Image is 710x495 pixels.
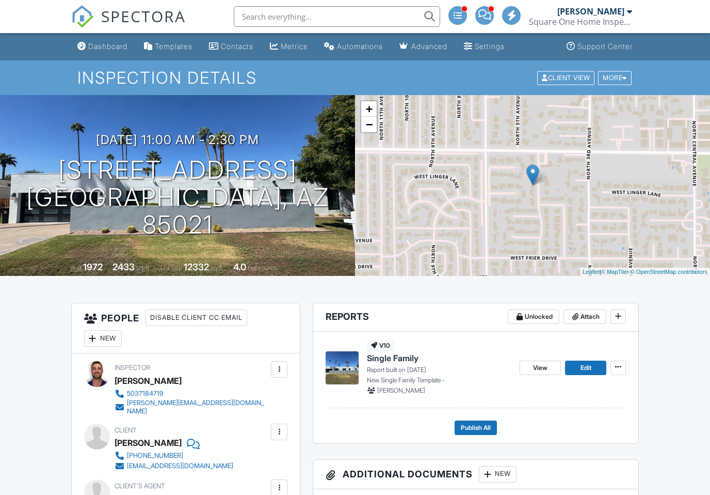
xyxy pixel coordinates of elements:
div: [PERSON_NAME][EMAIL_ADDRESS][DOMAIN_NAME] [127,399,269,415]
a: Advanced [395,37,451,56]
a: [EMAIL_ADDRESS][DOMAIN_NAME] [115,461,233,471]
a: © OpenStreetMap contributors [631,269,707,275]
div: Settings [475,42,505,51]
div: Contacts [221,42,253,51]
span: SPECTORA [101,5,186,27]
span: Client [115,426,137,434]
div: Disable Client CC Email [146,310,247,326]
span: bathrooms [248,264,277,272]
div: [PERSON_NAME] [557,6,624,17]
div: [PHONE_NUMBER] [127,452,183,460]
h3: People [72,303,300,353]
div: [PERSON_NAME] [115,435,182,451]
span: sq. ft. [136,264,151,272]
div: Metrics [281,42,308,51]
a: Settings [460,37,509,56]
a: 5037184719 [115,389,269,399]
div: [PERSON_NAME] [115,373,182,389]
a: [PHONE_NUMBER] [115,451,233,461]
div: New [479,466,517,483]
div: Automations [337,42,383,51]
a: Leaflet [583,269,600,275]
a: SPECTORA [71,14,186,36]
a: Contacts [205,37,257,56]
a: Support Center [562,37,637,56]
div: 4.0 [233,261,246,272]
div: 12332 [184,261,209,272]
span: Lot Size [160,264,182,272]
a: [PERSON_NAME][EMAIL_ADDRESS][DOMAIN_NAME] [115,399,269,415]
span: Built [70,264,82,272]
div: 2433 [112,261,135,272]
div: Client View [537,71,594,85]
a: Automations (Advanced) [320,37,387,56]
h3: Additional Documents [313,460,638,489]
div: [EMAIL_ADDRESS][DOMAIN_NAME] [127,462,233,470]
input: Search everything... [234,6,440,27]
a: Templates [140,37,197,56]
a: Zoom out [361,117,377,132]
div: Advanced [411,42,447,51]
div: Templates [155,42,192,51]
span: Inspector [115,364,150,372]
a: Dashboard [73,37,132,56]
div: 1972 [83,261,103,272]
h3: [DATE] 11:00 am - 2:30 pm [96,133,259,147]
a: Metrics [266,37,312,56]
img: The Best Home Inspection Software - Spectora [71,5,94,28]
span: Client's Agent [115,482,165,490]
div: More [598,71,632,85]
h1: [STREET_ADDRESS] [GEOGRAPHIC_DATA], AZ 85021 [17,157,338,238]
span: sq.ft. [211,264,223,272]
div: | [580,268,710,276]
a: Zoom in [361,101,377,117]
a: © MapTiler [601,269,629,275]
div: Dashboard [88,42,127,51]
div: 5037184719 [127,390,164,398]
div: Support Center [577,42,633,51]
div: Square One Home Inspections, LLC [529,17,632,27]
h1: Inspection Details [77,69,632,87]
a: Client View [536,73,597,81]
div: New [84,330,122,347]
